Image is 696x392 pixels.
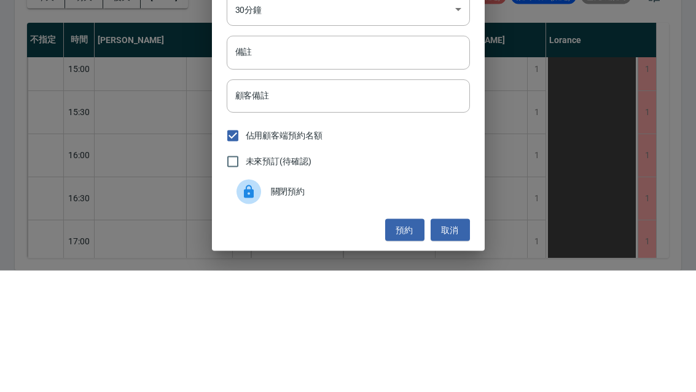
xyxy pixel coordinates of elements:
button: 取消 [431,340,470,363]
div: 關閉預約 [227,296,470,330]
label: 服務時長 [235,109,261,118]
span: 未來預訂(待確認) [246,276,312,289]
span: 佔用顧客端預約名額 [246,250,323,263]
span: 關閉預約 [271,306,460,319]
div: 30分鐘 [227,114,470,148]
button: 預約 [385,340,424,363]
label: 顧客姓名 [235,66,265,75]
label: 顧客電話 [235,23,265,32]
